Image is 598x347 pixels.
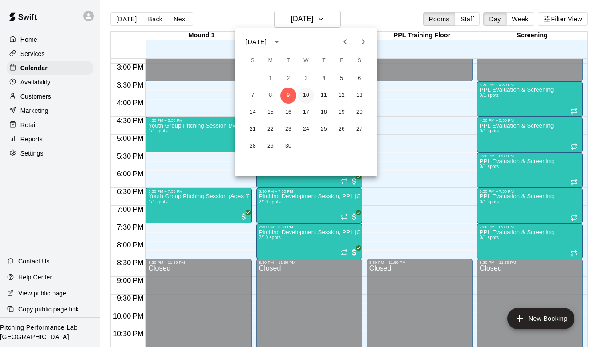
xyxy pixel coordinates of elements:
[352,52,368,70] span: Saturday
[298,121,314,137] button: 24
[263,52,279,70] span: Monday
[245,52,261,70] span: Sunday
[298,104,314,120] button: 17
[280,104,296,120] button: 16
[352,121,368,137] button: 27
[245,138,261,154] button: 28
[245,104,261,120] button: 14
[263,104,279,120] button: 15
[280,121,296,137] button: 23
[245,88,261,104] button: 7
[298,88,314,104] button: 10
[280,71,296,87] button: 2
[316,88,332,104] button: 11
[298,52,314,70] span: Wednesday
[316,71,332,87] button: 4
[316,104,332,120] button: 18
[334,71,350,87] button: 5
[334,88,350,104] button: 12
[352,71,368,87] button: 6
[336,33,354,51] button: Previous month
[280,52,296,70] span: Tuesday
[280,138,296,154] button: 30
[352,104,368,120] button: 20
[334,121,350,137] button: 26
[354,33,372,51] button: Next month
[352,88,368,104] button: 13
[269,34,284,49] button: calendar view is open, switch to year view
[246,37,267,47] div: [DATE]
[316,121,332,137] button: 25
[298,71,314,87] button: 3
[334,52,350,70] span: Friday
[316,52,332,70] span: Thursday
[263,138,279,154] button: 29
[263,71,279,87] button: 1
[280,88,296,104] button: 9
[263,88,279,104] button: 8
[245,121,261,137] button: 21
[334,104,350,120] button: 19
[263,121,279,137] button: 22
